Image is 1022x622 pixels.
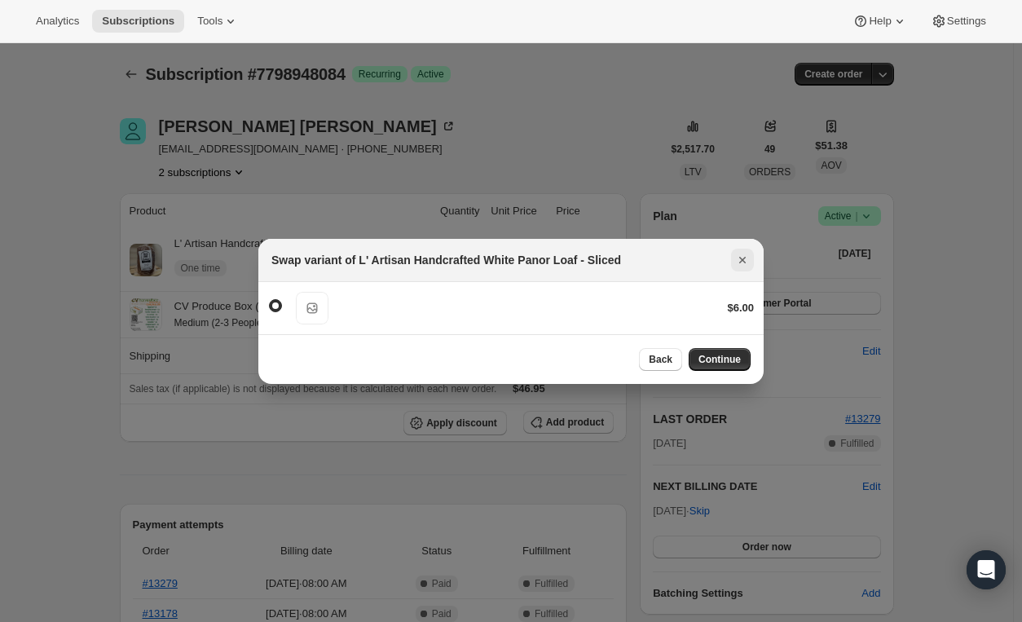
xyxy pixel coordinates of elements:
[698,353,741,366] span: Continue
[967,550,1006,589] div: Open Intercom Messenger
[843,10,917,33] button: Help
[947,15,986,28] span: Settings
[639,348,682,371] button: Back
[187,10,249,33] button: Tools
[102,15,174,28] span: Subscriptions
[26,10,89,33] button: Analytics
[727,300,754,316] div: $6.00
[36,15,79,28] span: Analytics
[869,15,891,28] span: Help
[689,348,751,371] button: Continue
[649,353,672,366] span: Back
[197,15,222,28] span: Tools
[271,252,621,268] h2: Swap variant of L' Artisan Handcrafted White Panor Loaf - Sliced
[731,249,754,271] button: Close
[921,10,996,33] button: Settings
[92,10,184,33] button: Subscriptions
